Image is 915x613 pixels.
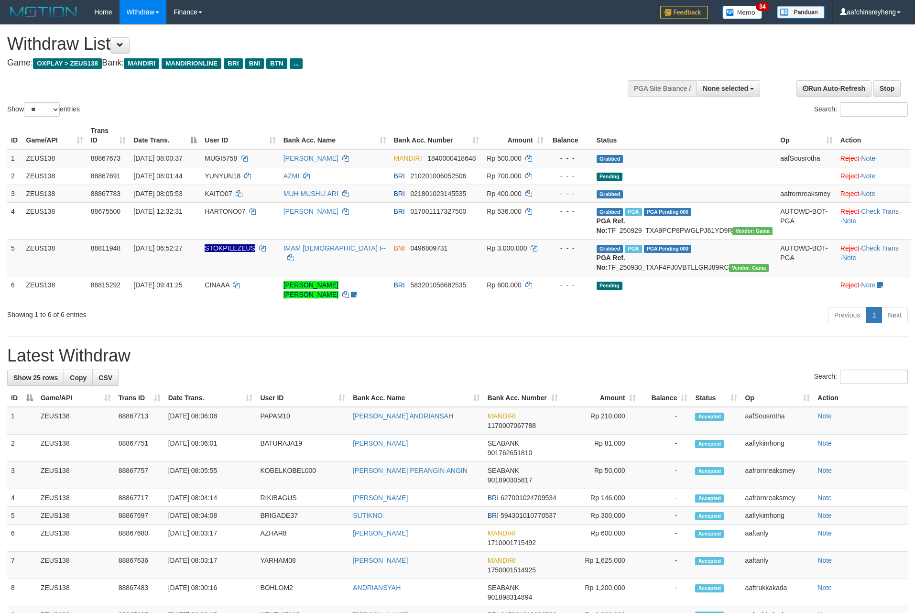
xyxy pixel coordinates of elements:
td: 3 [7,462,37,489]
td: 4 [7,202,22,239]
th: Balance: activate to sort column ascending [640,389,692,407]
span: Grabbed [597,155,623,163]
span: [DATE] 08:00:37 [133,154,182,162]
span: Rp 536.000 [487,208,521,215]
h1: Latest Withdraw [7,346,908,365]
td: aafrornreaksmey [741,462,814,489]
td: AUTOWD-BOT-PGA [776,202,837,239]
th: Game/API: activate to sort column ascending [37,389,115,407]
a: Next [882,307,908,323]
td: ZEUS138 [37,489,115,507]
span: Copy 901890305817 to clipboard [488,476,532,484]
td: 88867751 [115,435,164,462]
span: Grabbed [597,190,623,198]
td: Rp 1,200,000 [562,579,640,606]
span: Rp 700.000 [487,172,521,180]
th: Action [837,122,911,149]
span: [DATE] 08:05:53 [133,190,182,197]
td: KOBELKOBEL000 [256,462,349,489]
td: ZEUS138 [22,239,87,276]
a: Stop [873,80,901,97]
a: [PERSON_NAME] [353,557,408,564]
div: - - - [551,189,589,198]
a: Show 25 rows [7,370,64,386]
span: 88867691 [91,172,120,180]
select: Showentries [24,102,60,117]
td: · [837,185,911,202]
td: 6 [7,276,22,303]
a: Copy [64,370,93,386]
td: Rp 600,000 [562,525,640,552]
td: [DATE] 08:04:08 [164,507,257,525]
th: Date Trans.: activate to sort column ascending [164,389,257,407]
a: Reject [840,190,860,197]
a: Reject [840,281,860,289]
span: Vendor URL: https://trx31.1velocity.biz [732,227,773,235]
td: Rp 210,000 [562,407,640,435]
span: Copy 1840000418648 to clipboard [427,154,476,162]
th: Trans ID: activate to sort column ascending [87,122,130,149]
span: [DATE] 12:32:31 [133,208,182,215]
span: Accepted [695,440,724,448]
td: 88867483 [115,579,164,606]
td: aaftrukkakada [741,579,814,606]
label: Show entries [7,102,80,117]
div: - - - [551,153,589,163]
span: Nama rekening ada tanda titik/strip, harap diedit [205,244,255,252]
a: Note [861,281,875,289]
span: Pending [597,173,622,181]
td: 8 [7,579,37,606]
span: BNI [394,244,405,252]
span: SEABANK [488,584,519,591]
span: Marked by aaftrukkakada [625,208,642,216]
td: aafrornreaksmey [741,489,814,507]
td: · [837,149,911,167]
td: [DATE] 08:03:17 [164,525,257,552]
td: AZHAR8 [256,525,349,552]
td: 1 [7,407,37,435]
td: · · [837,202,911,239]
div: - - - [551,243,589,253]
a: Note [861,190,875,197]
td: 88867713 [115,407,164,435]
td: Rp 146,000 [562,489,640,507]
span: BTN [266,58,287,69]
th: User ID: activate to sort column ascending [256,389,349,407]
th: Bank Acc. Name: activate to sort column ascending [280,122,390,149]
td: ZEUS138 [37,579,115,606]
th: Action [814,389,908,407]
span: 34 [756,2,769,11]
td: 1 [7,149,22,167]
span: Rp 500.000 [487,154,521,162]
td: ZEUS138 [22,185,87,202]
th: Op: activate to sort column ascending [741,389,814,407]
span: MANDIRIONLINE [162,58,221,69]
a: CSV [92,370,119,386]
a: Note [861,154,875,162]
span: Copy 021801023145535 to clipboard [411,190,467,197]
span: Vendor URL: https://trx31.1velocity.biz [729,264,769,272]
a: Note [817,412,832,420]
th: Bank Acc. Number: activate to sort column ascending [484,389,562,407]
td: aaflykimhong [741,507,814,525]
input: Search: [840,102,908,117]
label: Search: [814,370,908,384]
a: Note [817,467,832,474]
a: [PERSON_NAME] [283,208,338,215]
span: Accepted [695,494,724,503]
a: Check Trans [861,244,899,252]
th: Game/API: activate to sort column ascending [22,122,87,149]
span: [DATE] 09:41:25 [133,281,182,289]
a: Reject [840,208,860,215]
span: 88815292 [91,281,120,289]
td: Rp 81,000 [562,435,640,462]
span: BRI [394,281,405,289]
td: ZEUS138 [37,507,115,525]
h1: Withdraw List [7,34,600,54]
span: Show 25 rows [13,374,58,382]
th: ID: activate to sort column descending [7,389,37,407]
span: SEABANK [488,439,519,447]
span: CSV [98,374,112,382]
td: 7 [7,552,37,579]
a: Note [817,512,832,519]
